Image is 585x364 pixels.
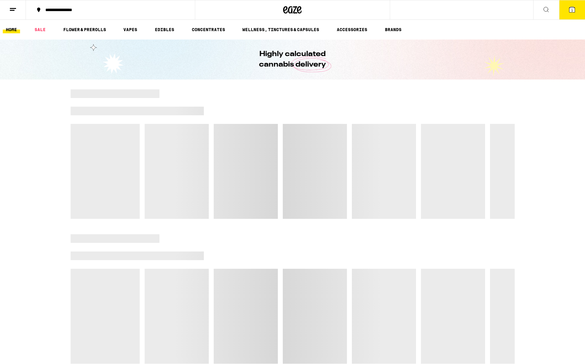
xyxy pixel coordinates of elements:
[189,26,228,33] a: CONCENTRATES
[60,26,109,33] a: FLOWER & PREROLLS
[120,26,140,33] a: VAPES
[31,26,49,33] a: SALE
[152,26,177,33] a: EDIBLES
[559,0,585,19] button: 1
[242,49,344,70] h1: Highly calculated cannabis delivery
[239,26,322,33] a: WELLNESS, TINCTURES & CAPSULES
[334,26,370,33] a: ACCESSORIES
[382,26,405,33] button: BRANDS
[571,8,573,12] span: 1
[3,26,20,33] a: HOME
